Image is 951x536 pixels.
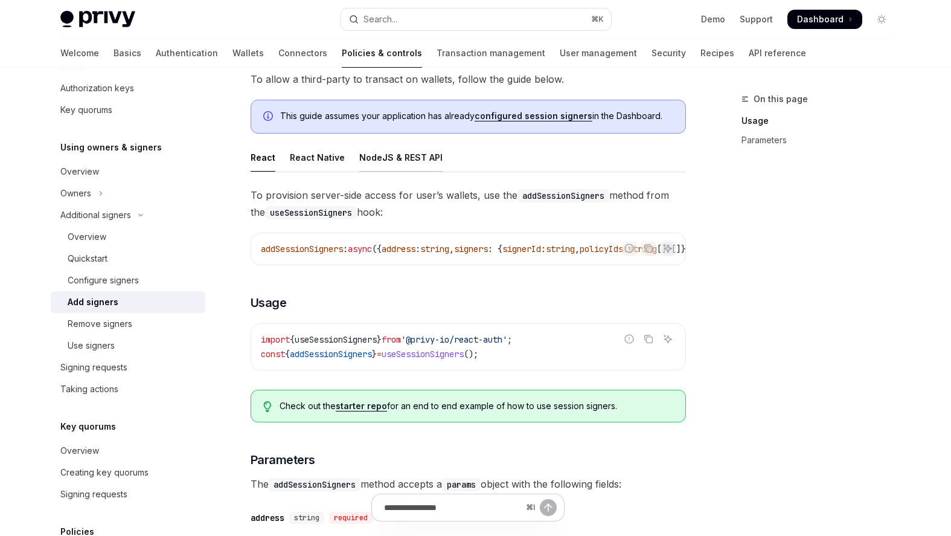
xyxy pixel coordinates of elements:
[749,39,806,68] a: API reference
[68,230,106,244] div: Overview
[156,39,218,68] a: Authentication
[285,349,290,360] span: {
[621,241,637,256] button: Report incorrect code
[60,487,127,502] div: Signing requests
[541,244,546,254] span: :
[591,15,604,24] span: ⌘ K
[454,244,488,254] span: signers
[384,494,521,521] input: Ask a question...
[261,244,343,254] span: addSessionSigners
[263,111,275,123] svg: Info
[261,334,290,345] span: import
[701,13,725,25] a: Demo
[401,334,507,345] span: '@privy-io/react-auth'
[546,244,575,254] span: string
[348,244,372,254] span: async
[652,39,686,68] a: Security
[372,244,382,254] span: ({
[251,476,686,492] span: The method accepts a object with the following fields:
[359,143,443,172] div: NodeJS & REST API
[700,39,734,68] a: Recipes
[251,451,315,468] span: Parameters
[251,187,686,221] span: To provision server-side access for user’s wallets, use the method from the hook:
[442,478,481,491] code: params
[502,244,541,254] span: signerId
[372,349,377,360] span: }
[336,401,387,412] a: starter repo
[580,244,623,254] span: policyIds
[363,12,397,27] div: Search...
[51,313,205,335] a: Remove signers
[68,295,118,309] div: Add signers
[621,331,637,347] button: Report incorrect code
[265,206,357,219] code: useSessionSigners
[343,244,348,254] span: :
[51,182,205,204] button: Toggle Owners section
[295,334,377,345] span: useSessionSigners
[641,331,656,347] button: Copy the contents from the code block
[68,317,132,331] div: Remove signers
[740,13,773,25] a: Support
[475,111,592,121] a: configured session signers
[657,244,691,254] span: []}[]})
[60,186,91,201] div: Owners
[754,92,808,106] span: On this page
[382,349,464,360] span: useSessionSigners
[51,204,205,226] button: Toggle Additional signers section
[68,273,139,288] div: Configure signers
[280,110,673,122] span: This guide assumes your application has already in the Dashboard.
[377,349,382,360] span: =
[507,334,512,345] span: ;
[382,334,401,345] span: from
[60,419,116,434] h5: Key quorums
[60,11,135,28] img: light logo
[60,444,99,458] div: Overview
[60,164,99,179] div: Overview
[517,189,609,202] code: addSessionSigners
[575,244,580,254] span: ,
[51,357,205,378] a: Signing requests
[251,294,287,311] span: Usage
[60,382,118,396] div: Taking actions
[280,400,673,412] span: Check out the for an end to end example of how to use session signers.
[251,143,275,172] div: React
[872,10,891,29] button: Toggle dark mode
[51,248,205,270] a: Quickstart
[68,251,107,266] div: Quickstart
[51,270,205,291] a: Configure signers
[290,349,372,360] span: addSessionSigners
[60,140,162,155] h5: Using owners & signers
[51,440,205,462] a: Overview
[382,244,415,254] span: address
[60,103,112,117] div: Key quorums
[60,465,149,480] div: Creating key quorums
[660,331,676,347] button: Ask AI
[251,71,686,88] span: To allow a third-party to transact on wallets, follow the guide below.
[51,335,205,357] a: Use signers
[290,334,295,345] span: {
[377,334,382,345] span: }
[464,349,478,360] span: ();
[488,244,502,254] span: : {
[437,39,545,68] a: Transaction management
[60,208,131,222] div: Additional signers
[51,77,205,99] a: Authorization keys
[51,291,205,313] a: Add signers
[641,241,656,256] button: Copy the contents from the code block
[261,349,285,360] span: const
[51,483,205,505] a: Signing requests
[741,131,901,150] a: Parameters
[342,39,422,68] a: Policies & controls
[278,39,327,68] a: Connectors
[560,39,637,68] a: User management
[741,111,901,131] a: Usage
[269,478,360,491] code: addSessionSigners
[449,244,454,254] span: ,
[60,81,134,95] div: Authorization keys
[51,462,205,483] a: Creating key quorums
[51,161,205,182] a: Overview
[51,99,205,121] a: Key quorums
[660,241,676,256] button: Ask AI
[420,244,449,254] span: string
[290,143,345,172] div: React Native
